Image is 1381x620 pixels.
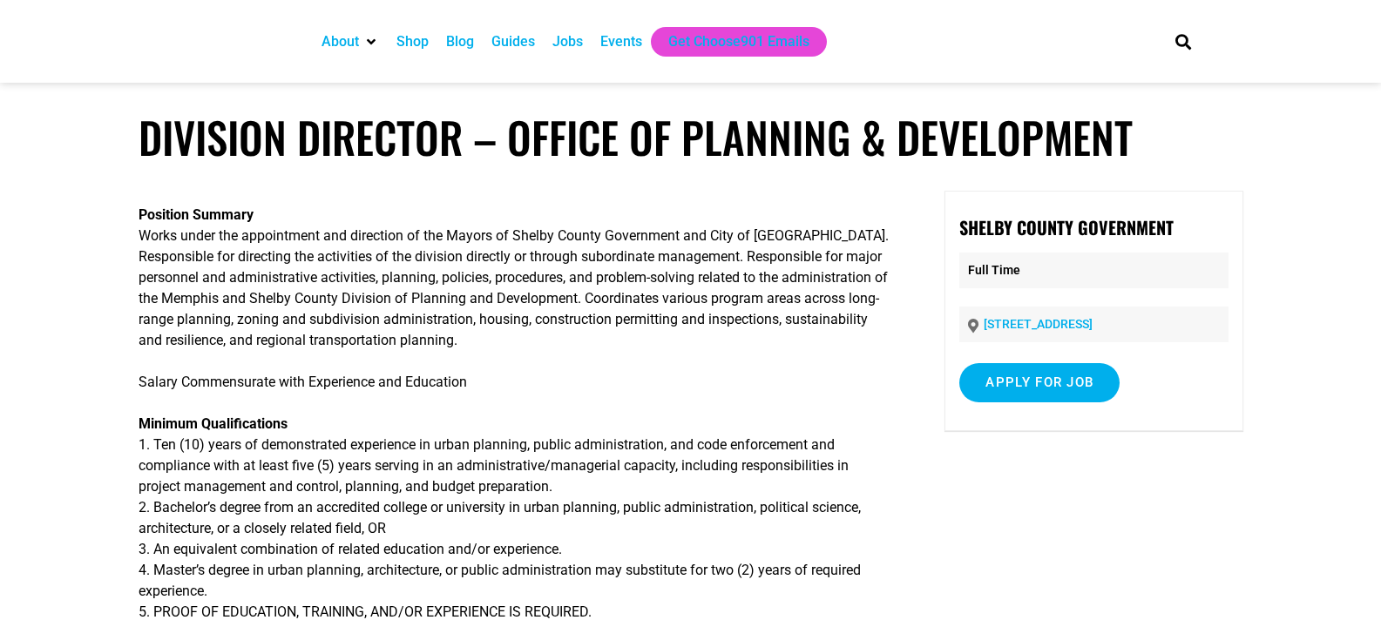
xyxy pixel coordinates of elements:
a: Blog [446,31,474,52]
a: Events [600,31,642,52]
p: Works under the appointment and direction of the Mayors of Shelby County Government and City of [... [139,205,890,351]
strong: Position Summary [139,206,254,223]
a: Shop [396,31,429,52]
div: About [313,27,388,57]
a: Guides [491,31,535,52]
strong: Minimum Qualifications [139,415,288,432]
a: Jobs [552,31,583,52]
p: Full Time [959,253,1228,288]
strong: Shelby County Government [959,214,1174,240]
a: Get Choose901 Emails [668,31,809,52]
div: Search [1168,27,1197,56]
input: Apply for job [959,363,1120,402]
a: [STREET_ADDRESS] [984,317,1093,331]
nav: Main nav [313,27,1146,57]
h1: Division Director – Office of Planning & Development [139,111,1243,163]
a: About [322,31,359,52]
p: Salary Commensurate with Experience and Education [139,372,890,393]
